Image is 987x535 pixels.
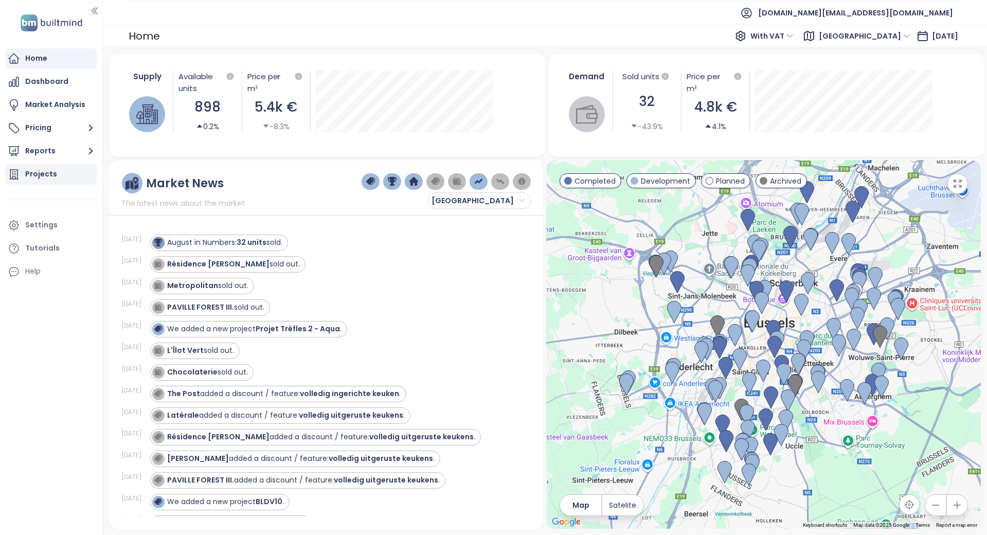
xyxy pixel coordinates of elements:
[127,70,168,82] div: Supply
[641,175,690,187] span: Development
[154,390,161,397] img: icon
[602,495,643,515] button: Satelite
[5,118,97,138] button: Pricing
[122,321,148,330] div: [DATE]
[154,498,161,505] img: icon
[154,433,161,440] img: icon
[168,259,270,269] strong: Résidence [PERSON_NAME]
[154,476,161,484] img: icon
[168,410,405,421] div: added a discount / feature: .
[125,177,138,190] img: ruler
[854,522,910,528] span: Map data ©2025 Google
[705,122,712,130] span: caret-up
[705,121,726,132] div: 4.1%
[122,429,148,438] div: [DATE]
[5,141,97,162] button: Reports
[168,432,476,442] div: added a discount / feature: .
[168,367,218,377] strong: Chocolaterie
[932,31,958,41] span: [DATE]
[136,103,158,125] img: house
[168,259,300,270] div: sold out.
[122,299,148,309] div: [DATE]
[122,515,148,525] div: [DATE]
[25,75,68,88] div: Dashboard
[549,515,583,529] img: Google
[5,238,97,259] a: Tutorials
[196,122,203,130] span: caret-up
[168,324,342,334] div: We added a new project .
[25,52,47,65] div: Home
[129,27,160,45] div: Home
[388,177,397,186] img: trophy-dark-blue.png
[496,177,505,186] img: price-decreases.png
[25,242,60,255] div: Tutorials
[560,495,601,515] button: Map
[178,97,236,118] div: 898
[432,193,525,208] span: Brussels
[122,451,148,460] div: [DATE]
[168,453,229,463] strong: [PERSON_NAME]
[256,324,340,334] strong: Projet Trèfles 2 - Aqua
[168,475,440,486] div: added a discount / feature: .
[237,237,267,247] strong: 32 units
[299,410,404,420] strong: volledig uitgeruste keukens
[262,121,290,132] div: -8.3%
[618,91,676,112] div: 32
[154,347,161,354] img: icon
[329,453,434,463] strong: volledig uitgeruste keukens
[168,388,201,399] strong: The Post
[154,304,161,311] img: icon
[122,386,148,395] div: [DATE]
[5,164,97,185] a: Projects
[25,168,57,181] div: Projects
[5,95,97,115] a: Market Analysis
[572,500,589,511] span: Map
[453,177,462,186] img: wallet-dark-grey.png
[609,500,636,511] span: Satelite
[5,215,97,236] a: Settings
[247,70,293,94] div: Price per m²
[168,280,219,291] strong: Metropolitan
[168,302,235,312] strong: PAVILLE FOREST III.
[370,432,474,442] strong: volledig uitgeruste keukens
[566,70,607,82] div: Demand
[431,177,440,186] img: price-tag-grey.png
[474,177,483,186] img: price-increases.png
[409,177,419,186] img: home-dark-blue.png
[25,219,58,231] div: Settings
[5,261,97,282] div: Help
[122,198,247,209] span: The latest news about the market.
[154,325,161,332] img: icon
[25,265,41,278] div: Help
[168,432,270,442] strong: Résidence [PERSON_NAME]
[916,522,930,528] a: Terms (opens in new tab)
[168,388,401,399] div: added a discount / feature: .
[5,48,97,69] a: Home
[576,103,598,125] img: wallet
[247,97,305,118] div: 5.4k €
[168,345,235,356] div: sold out.
[5,72,97,92] a: Dashboard
[716,175,745,187] span: Planned
[168,496,284,507] div: We added a new project .
[366,177,375,186] img: price-tag-dark-blue.png
[25,98,85,111] div: Market Analysis
[122,472,148,481] div: [DATE]
[819,28,910,44] span: Brussels
[17,12,85,33] img: logo
[549,515,583,529] a: Open this area in Google Maps (opens a new window)
[770,175,801,187] span: Archived
[687,97,744,118] div: 4.8k €
[168,475,235,485] strong: PAVILLE FOREST III.
[122,407,148,417] div: [DATE]
[168,280,249,291] div: sold out.
[122,364,148,373] div: [DATE]
[618,70,676,83] div: Sold units
[168,237,283,248] div: August in Numbers: sold.
[154,368,161,376] img: icon
[803,522,848,529] button: Keyboard shortcuts
[122,278,148,287] div: [DATE]
[154,239,161,246] img: icon
[631,122,638,130] span: caret-down
[154,455,161,462] img: icon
